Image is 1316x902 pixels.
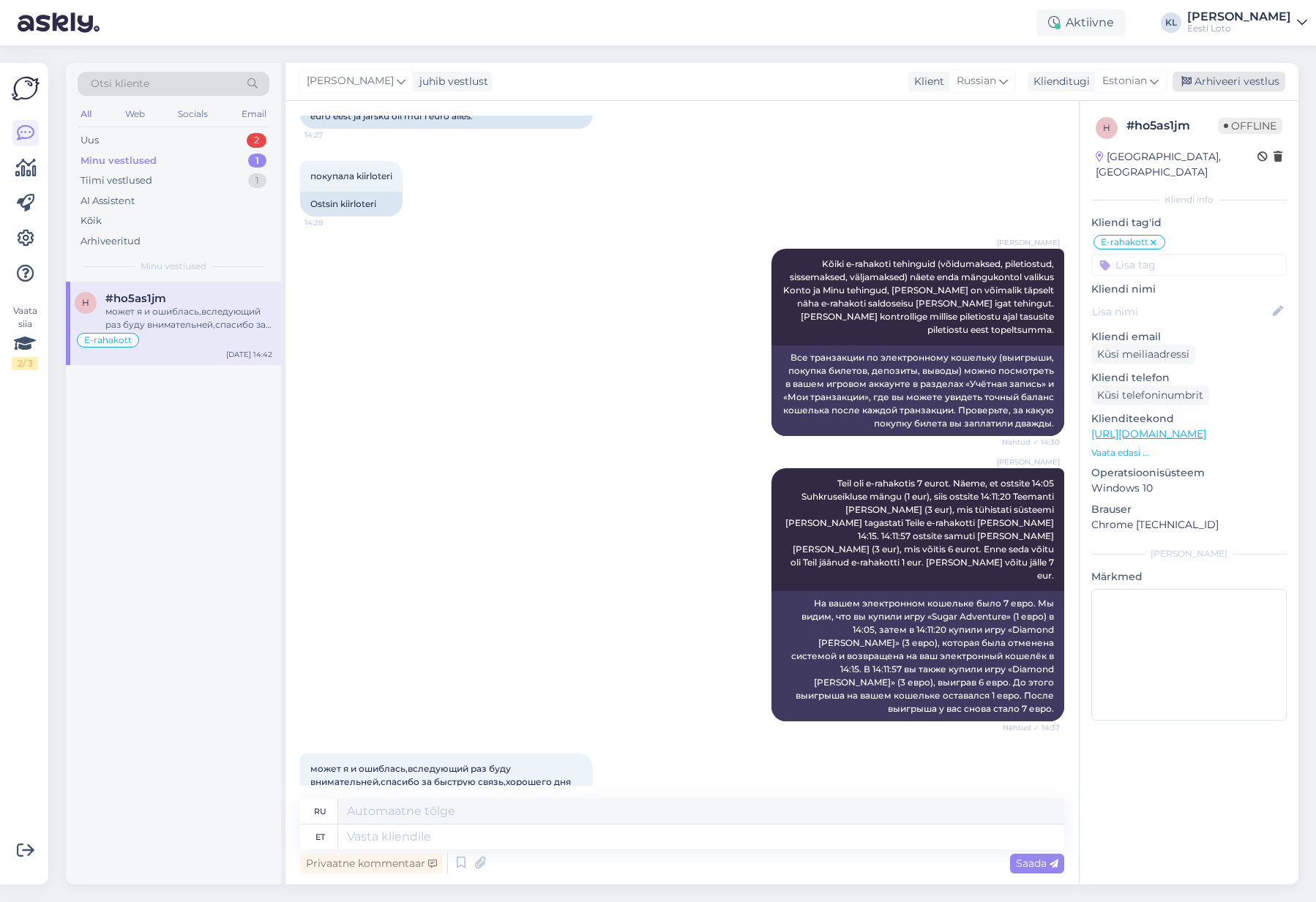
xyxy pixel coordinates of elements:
div: Web [122,105,148,124]
div: [DATE] 14:42 [226,349,272,360]
span: Russian [957,73,996,89]
span: Saada [1016,857,1058,870]
div: Arhiveeritud [81,234,141,249]
div: Все транзакции по электронному кошельку (выигрыши, покупка билетов, депозиты, выводы) можно посмо... [771,345,1064,436]
span: Nähtud ✓ 14:37 [1003,722,1060,733]
span: Minu vestlused [141,260,206,273]
p: Klienditeekond [1091,411,1287,426]
div: 2 / 3 [12,357,38,370]
div: Eesti Loto [1187,23,1291,34]
span: E-rahakott [84,336,132,345]
input: Lisa tag [1091,254,1287,276]
span: Otsi kliente [91,76,149,91]
div: 2 [247,133,266,148]
span: Teil oli e-rahakotis 7 eurot. Näeme, et ostsite 14:05 Suhkruseikluse mängu (1 eur), siis ostsite ... [785,478,1056,581]
div: Vaata siia [12,304,38,370]
span: Offline [1218,118,1282,134]
div: et [315,824,325,849]
input: Lisa nimi [1092,304,1270,320]
span: покупала kiirloteri [310,170,392,181]
div: KL [1161,12,1181,33]
p: Windows 10 [1091,481,1287,496]
div: Email [239,105,269,124]
div: Minu vestlused [81,154,157,168]
div: [PERSON_NAME] [1187,11,1291,23]
div: Tiimi vestlused [81,173,152,188]
span: h [1103,122,1110,133]
p: Kliendi telefon [1091,370,1287,386]
div: ru [314,799,326,824]
span: Estonian [1102,73,1147,89]
span: Nähtud ✓ 14:30 [1002,437,1060,448]
div: [GEOGRAPHIC_DATA], [GEOGRAPHIC_DATA] [1096,149,1257,180]
div: Privaatne kommentaar [300,854,443,873]
span: E-rahakott [1101,238,1148,247]
p: Märkmed [1091,569,1287,585]
div: Küsi telefoninumbrit [1091,386,1209,405]
div: Socials [175,105,211,124]
span: [PERSON_NAME] [997,456,1060,467]
div: 1 [248,154,266,168]
div: Uus [81,133,99,148]
p: Kliendi email [1091,329,1287,345]
p: Kliendi tag'id [1091,215,1287,230]
div: juhib vestlust [414,74,488,89]
p: Brauser [1091,502,1287,517]
span: [PERSON_NAME] [307,73,394,89]
span: [PERSON_NAME] [997,237,1060,248]
div: Klient [908,74,944,89]
span: 14:27 [304,129,359,140]
p: Kliendi nimi [1091,282,1287,297]
span: может я и ошиблась,вследующий раз буду внимательней,спасибо за быструю связь,хорошего дня [310,763,571,787]
div: 1 [248,173,266,188]
p: Chrome [TECHNICAL_ID] [1091,517,1287,533]
div: Küsi meiliaadressi [1091,345,1195,364]
span: Kõiki e-rahakoti tehinguid (võidumaksed, piletiostud, sissemaksed, väljamaksed) näete enda mänguk... [783,258,1056,335]
a: [URL][DOMAIN_NAME] [1091,427,1206,440]
div: AI Assistent [81,194,135,208]
div: Kõik [81,214,102,228]
div: [PERSON_NAME] [1091,547,1287,560]
div: может я и ошиблась,вследующий раз буду внимательней,спасибо за быструю связь,хорошего дня [105,305,272,331]
div: Kliendi info [1091,193,1287,206]
div: Arhiveeri vestlus [1173,72,1285,91]
p: Vaata edasi ... [1091,446,1287,459]
span: 14:28 [304,217,359,228]
div: Aktiivne [1036,10,1126,36]
div: # ho5as1jm [1126,117,1218,135]
div: На вашем электронном кошельке было 7 евро. Мы видим, что вы купили игру «Sugar Adventure» (1 евро... [771,591,1064,721]
span: #ho5as1jm [105,292,166,305]
div: All [78,105,94,124]
div: Ostsin kiirloteri [300,192,403,217]
img: Askly Logo [12,75,40,102]
a: [PERSON_NAME]Eesti Loto [1187,11,1307,34]
div: Klienditugi [1028,74,1090,89]
p: Operatsioonisüsteem [1091,465,1287,481]
span: h [82,297,89,308]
